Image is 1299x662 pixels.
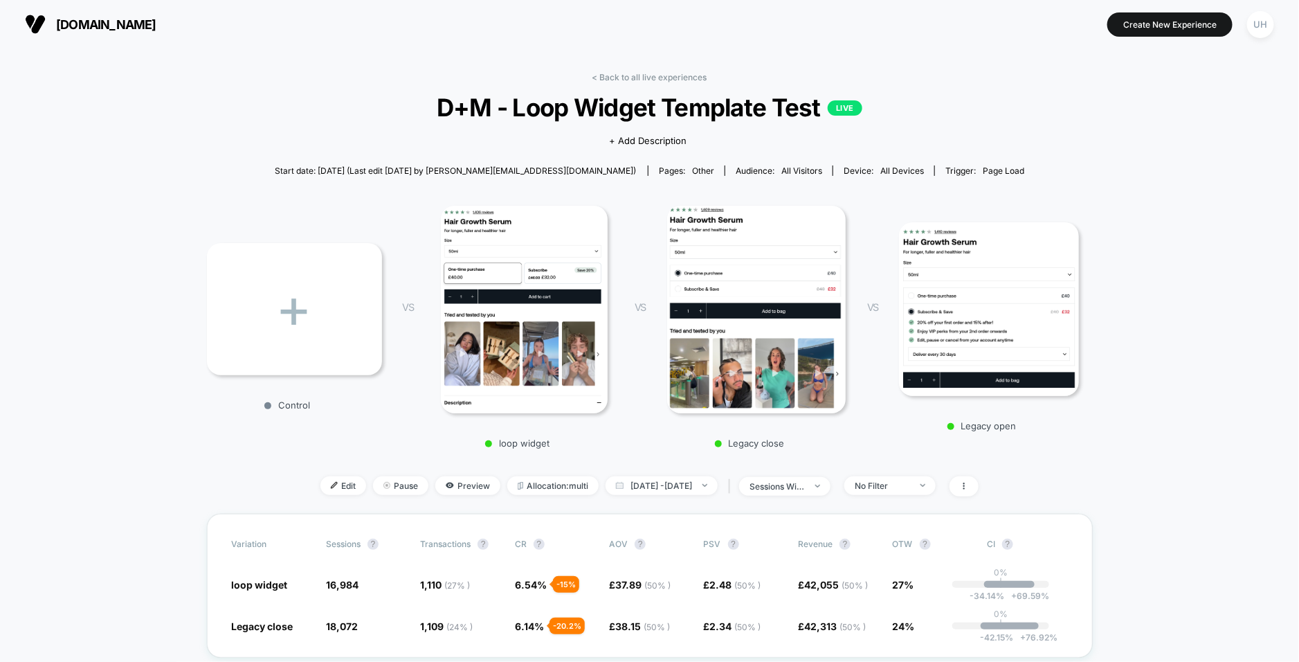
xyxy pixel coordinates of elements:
[383,482,390,489] img: end
[367,539,379,550] button: ?
[750,481,805,492] div: sessions with impression
[839,622,866,632] span: ( 50 % )
[704,539,721,549] span: PSV
[736,165,822,176] div: Audience:
[56,17,156,32] span: [DOMAIN_NAME]
[644,622,670,632] span: ( 50 % )
[798,620,866,632] span: £
[781,165,822,176] span: All Visitors
[320,476,366,495] span: Edit
[553,576,579,593] div: - 15 %
[207,243,382,375] div: +
[1011,591,1017,601] span: +
[880,165,924,176] span: all devices
[728,539,739,550] button: ?
[920,539,931,550] button: ?
[507,476,599,495] span: Allocation: multi
[373,476,428,495] span: Pause
[987,539,1063,550] span: CI
[667,206,846,413] img: Legacy close main
[798,539,833,549] span: Revenue
[25,14,46,35] img: Visually logo
[828,100,862,116] p: LIVE
[635,539,646,550] button: ?
[428,438,608,449] p: loop widget
[478,539,489,550] button: ?
[549,618,585,634] div: - 20.2 %
[1021,632,1026,643] span: +
[616,482,624,489] img: calendar
[710,579,761,591] span: 2.48
[893,579,914,591] span: 27%
[735,580,761,591] span: ( 50 % )
[999,578,1002,588] p: |
[420,539,471,549] span: Transactions
[441,206,608,413] img: loop widget main
[815,485,820,487] img: end
[804,579,868,591] span: 42,055
[615,579,671,591] span: 37.89
[444,580,470,591] span: ( 27 % )
[518,482,523,490] img: rebalance
[606,476,718,495] span: [DATE] - [DATE]
[692,165,714,176] span: other
[331,482,338,489] img: edit
[515,579,547,591] span: 6.54 %
[403,301,414,313] span: VS
[326,539,361,549] span: Sessions
[420,620,473,632] span: 1,109
[842,580,868,591] span: ( 50 % )
[326,579,358,591] span: 16,984
[867,301,878,313] span: VS
[615,620,670,632] span: 38.15
[21,13,161,35] button: [DOMAIN_NAME]
[798,579,868,591] span: £
[609,620,670,632] span: £
[660,438,839,449] p: Legacy close
[326,620,358,632] span: 18,072
[855,481,910,491] div: No Filter
[592,72,707,82] a: < Back to all live experiences
[702,484,707,487] img: end
[945,165,1024,176] div: Trigger:
[1014,632,1058,643] span: 76.92 %
[704,579,761,591] span: £
[994,609,1008,619] p: 0%
[251,93,1048,122] span: D+M - Loop Widget Template Test
[515,620,544,632] span: 6.14 %
[232,620,293,632] span: Legacy close
[899,222,1079,397] img: Legacy open main
[200,400,375,411] p: Control
[420,579,470,591] span: 1,110
[725,476,739,496] span: |
[893,620,915,632] span: 24%
[232,579,288,591] span: loop widget
[710,620,761,632] span: 2.34
[1243,10,1278,39] button: UH
[515,539,527,549] span: CR
[983,165,1024,176] span: Page Load
[446,622,473,632] span: ( 24 % )
[609,579,671,591] span: £
[1002,539,1013,550] button: ?
[534,539,545,550] button: ?
[839,539,851,550] button: ?
[275,165,636,176] span: Start date: [DATE] (Last edit [DATE] by [PERSON_NAME][EMAIL_ADDRESS][DOMAIN_NAME])
[704,620,761,632] span: £
[644,580,671,591] span: ( 50 % )
[232,539,308,550] span: Variation
[435,476,500,495] span: Preview
[833,165,934,176] span: Device:
[892,420,1072,431] p: Legacy open
[893,539,969,550] span: OTW
[970,591,1004,601] span: -34.14 %
[994,567,1008,578] p: 0%
[635,301,646,313] span: VS
[735,622,761,632] span: ( 50 % )
[609,539,628,549] span: AOV
[1247,11,1274,38] div: UH
[1107,12,1233,37] button: Create New Experience
[920,484,925,487] img: end
[999,619,1002,629] p: |
[981,632,1014,643] span: -42.15 %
